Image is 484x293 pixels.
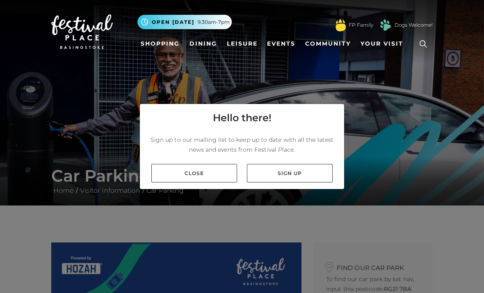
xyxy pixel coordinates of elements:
a: Sign up [247,164,333,182]
a: Close [151,164,237,182]
a: Shopping [137,36,183,51]
a: FP Family [349,21,373,29]
img: Festival Place Logo [51,14,113,49]
span: Your Visit [361,39,403,48]
a: Your Visit [357,36,411,51]
a: Events [264,36,299,51]
a: Dining [186,36,220,51]
h4: Hello there! [213,111,272,125]
button: Open [DATE] 9.30am-7pm [137,15,232,29]
p: Sign up to our mailing list to keep up to date with all the latest news and events from Festival ... [146,135,338,155]
a: Community [302,36,354,51]
span: Open [DATE] [152,18,194,26]
a: Dogs Welcome! [395,21,433,29]
a: Leisure [224,36,261,51]
span: 9.30am-7pm [198,18,230,26]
